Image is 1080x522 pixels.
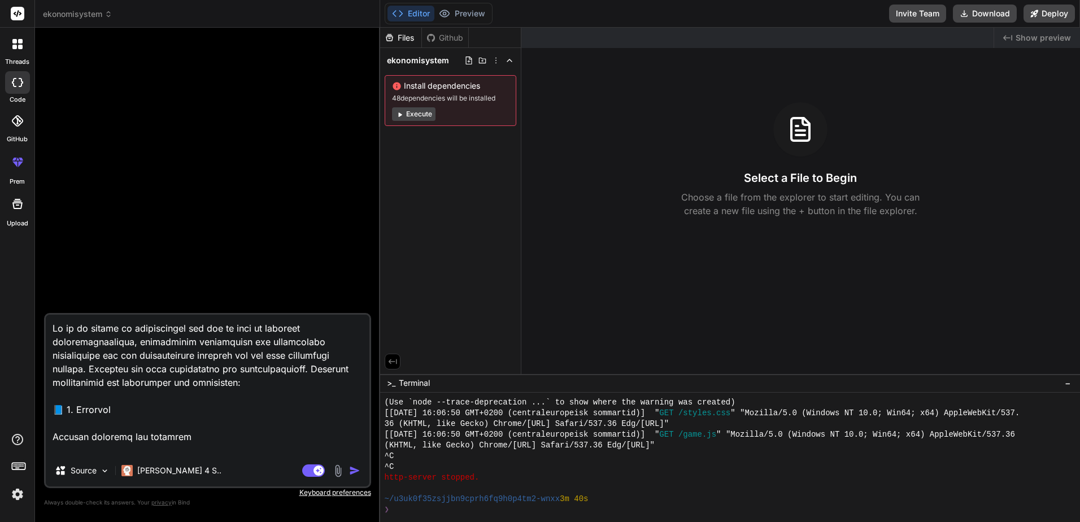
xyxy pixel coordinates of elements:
span: Install dependencies [392,80,509,92]
img: icon [349,465,360,476]
span: >_ [387,377,395,389]
span: [[DATE] 16:06:50 GMT+0200 (centraleuropeisk sommartid)] " [385,408,660,419]
p: Always double-check its answers. Your in Bind [44,497,371,508]
span: ~/u3uk0f35zsjjbn9cprh6fq9h0p4tm2-wnxx [385,494,560,504]
div: Files [380,32,421,43]
img: Pick Models [100,466,110,476]
span: privacy [151,499,172,506]
span: ekonomisystem [387,55,449,66]
button: Invite Team [889,5,946,23]
span: − [1065,377,1071,389]
button: Execute [392,107,436,121]
span: http-server stopped. [385,472,480,483]
span: GET [659,429,673,440]
img: settings [8,485,27,504]
p: Choose a file from the explorer to start editing. You can create a new file using the + button in... [674,190,927,217]
button: − [1062,374,1073,392]
span: 3m 40s [560,494,588,504]
span: /game.js [678,429,716,440]
span: 48 dependencies will be installed [392,94,509,103]
button: Download [953,5,1017,23]
button: Preview [434,6,490,21]
span: " "Mozilla/5.0 (Windows NT 10.0; Win64; x64) AppleWebKit/537.36 [716,429,1015,440]
span: ekonomisystem [43,8,112,20]
span: 36 (KHTML, like Gecko) Chrome/[URL] Safari/537.36 Edg/[URL]" [385,419,669,429]
span: (Use `node --trace-deprecation ...` to show where the warning was created) [385,397,735,408]
img: Claude 4 Sonnet [121,465,133,476]
span: Show preview [1016,32,1071,43]
label: threads [5,57,29,67]
span: ^C [385,462,394,472]
p: Source [71,465,97,476]
label: prem [10,177,25,186]
p: Keyboard preferences [44,488,371,497]
span: " "Mozilla/5.0 (Windows NT 10.0; Win64; x64) AppleWebKit/537. [730,408,1020,419]
span: ❯ [385,504,390,515]
span: [[DATE] 16:06:50 GMT+0200 (centraleuropeisk sommartid)] " [385,429,660,440]
button: Editor [387,6,434,21]
label: GitHub [7,134,28,144]
span: (KHTML, like Gecko) Chrome/[URL] Safari/537.36 Edg/[URL]" [385,440,655,451]
span: ^C [385,451,394,462]
span: Terminal [399,377,430,389]
span: /styles.css [678,408,730,419]
img: attachment [332,464,345,477]
label: code [10,95,25,105]
label: Upload [7,219,28,228]
textarea: Lo ip do sitame co adipiscingel sed doe te inci ut laboreet doloremagnaaliqua, enimadminim veniam... [46,315,369,455]
div: Github [422,32,468,43]
span: GET [659,408,673,419]
button: Deploy [1024,5,1075,23]
p: [PERSON_NAME] 4 S.. [137,465,221,476]
h3: Select a File to Begin [744,170,857,186]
